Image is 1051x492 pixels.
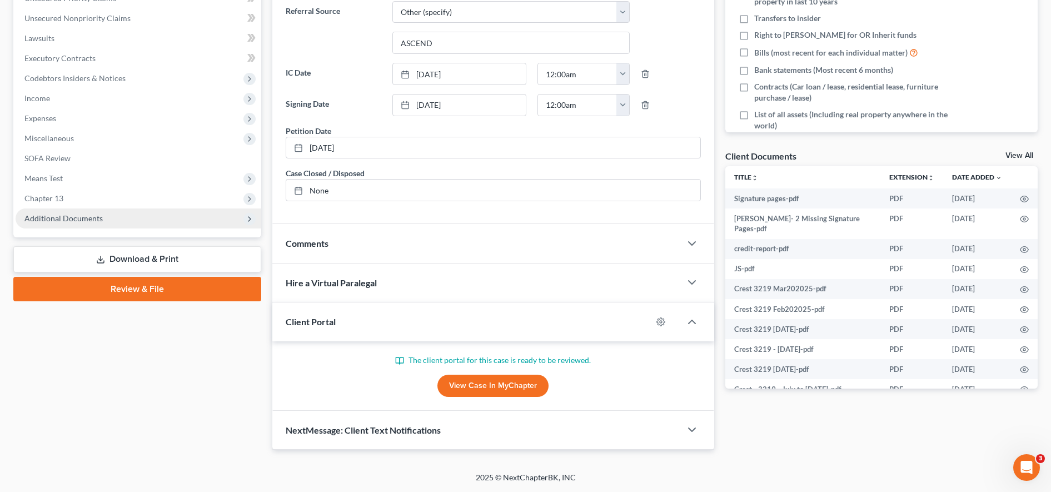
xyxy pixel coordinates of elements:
label: IC Date [280,63,387,85]
td: [DATE] [943,319,1011,339]
span: Comments [286,238,328,249]
a: Date Added expand_more [952,173,1002,181]
td: Crest - 3219 - July to [DATE]-pdf [725,379,880,399]
a: Executory Contracts [16,48,261,68]
td: [DATE] [943,279,1011,299]
td: [DATE] [943,339,1011,359]
a: Extensionunfold_more [889,173,934,181]
a: None [286,180,700,201]
td: PDF [880,279,943,299]
span: Codebtors Insiders & Notices [24,73,126,83]
td: Crest 3219 - [DATE]-pdf [725,339,880,359]
a: Download & Print [13,246,261,272]
td: [PERSON_NAME]- 2 Missing Signature Pages-pdf [725,208,880,239]
td: PDF [880,239,943,259]
td: [DATE] [943,239,1011,259]
span: Right to [PERSON_NAME] for OR Inherit funds [754,29,916,41]
td: [DATE] [943,188,1011,208]
span: List of all assets (Including real property anywhere in the world) [754,109,950,131]
td: Crest 3219 Mar202025-pdf [725,279,880,299]
span: Bills (most recent for each individual matter) [754,47,908,58]
span: Transfers to insider [754,13,821,24]
td: Crest 3219 [DATE]-pdf [725,319,880,339]
div: Client Documents [725,150,796,162]
span: 3 [1036,454,1045,463]
i: unfold_more [751,175,758,181]
td: [DATE] [943,359,1011,379]
td: [DATE] [943,299,1011,319]
td: credit-report-pdf [725,239,880,259]
a: View Case in MyChapter [437,375,549,397]
span: Hire a Virtual Paralegal [286,277,377,288]
div: Case Closed / Disposed [286,167,365,179]
span: Lawsuits [24,33,54,43]
td: PDF [880,299,943,319]
i: unfold_more [928,175,934,181]
a: Lawsuits [16,28,261,48]
span: SOFA Review [24,153,71,163]
iframe: Intercom live chat [1013,454,1040,481]
td: [DATE] [943,259,1011,279]
label: Signing Date [280,94,387,116]
td: Crest 3219 [DATE]-pdf [725,359,880,379]
td: PDF [880,259,943,279]
a: SOFA Review [16,148,261,168]
input: -- : -- [538,95,617,116]
a: Unsecured Nonpriority Claims [16,8,261,28]
td: PDF [880,379,943,399]
span: Miscellaneous [24,133,74,143]
td: PDF [880,359,943,379]
td: Signature pages-pdf [725,188,880,208]
span: Client Portal [286,316,336,327]
i: expand_more [995,175,1002,181]
input: -- : -- [538,63,617,85]
td: Crest 3219 Feb202025-pdf [725,299,880,319]
a: [DATE] [286,137,700,158]
span: NextMessage: Client Text Notifications [286,425,441,435]
input: Other Referral Source [393,32,629,53]
td: PDF [880,339,943,359]
td: PDF [880,319,943,339]
a: Review & File [13,277,261,301]
span: Chapter 13 [24,193,63,203]
p: The client portal for this case is ready to be reviewed. [286,355,701,366]
div: 2025 © NextChapterBK, INC [209,472,843,492]
span: Bank statements (Most recent 6 months) [754,64,893,76]
label: Referral Source [280,1,387,54]
a: [DATE] [393,95,526,116]
td: [DATE] [943,208,1011,239]
td: JS-pdf [725,259,880,279]
span: Unsecured Nonpriority Claims [24,13,131,23]
span: Means Test [24,173,63,183]
span: Income [24,93,50,103]
div: Petition Date [286,125,331,137]
td: PDF [880,188,943,208]
a: [DATE] [393,63,526,85]
a: View All [1005,152,1033,160]
td: PDF [880,208,943,239]
td: [DATE] [943,379,1011,399]
span: Additional Documents [24,213,103,223]
span: Executory Contracts [24,53,96,63]
span: Contracts (Car loan / lease, residential lease, furniture purchase / lease) [754,81,950,103]
a: Titleunfold_more [734,173,758,181]
span: Expenses [24,113,56,123]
